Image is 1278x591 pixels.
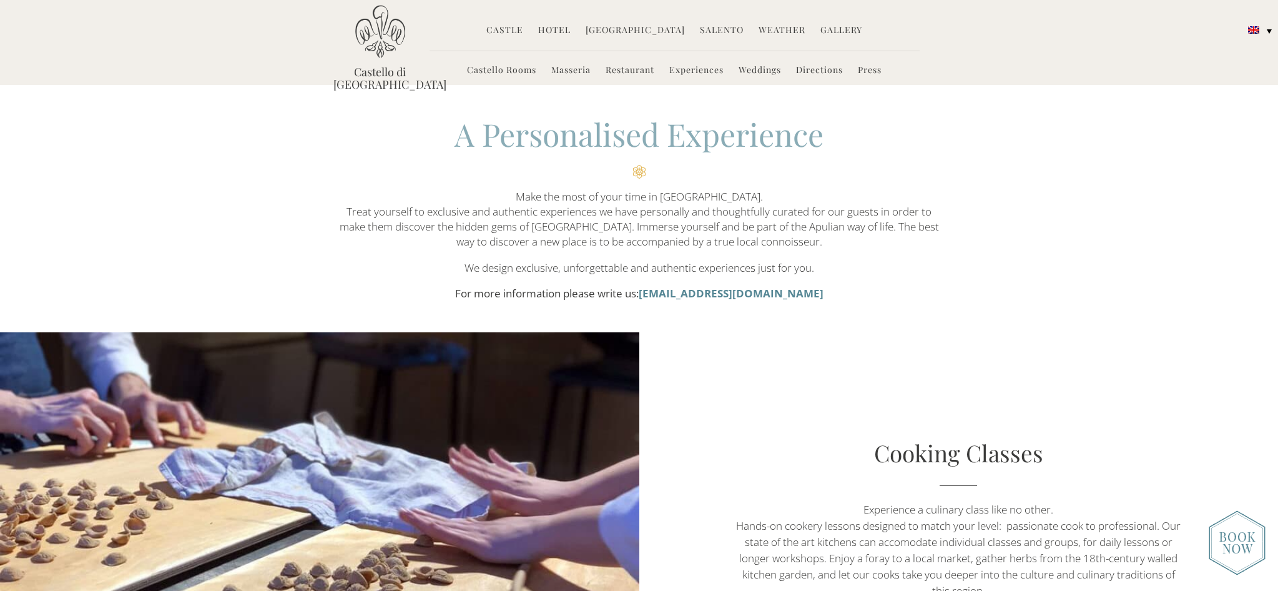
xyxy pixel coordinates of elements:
p: Make the most of your time in [GEOGRAPHIC_DATA]. Treat yourself to exclusive and authentic experi... [333,189,945,250]
h2: A Personalised Experience [333,113,945,179]
a: Hotel [538,24,571,38]
a: [GEOGRAPHIC_DATA] [586,24,685,38]
a: Salento [700,24,744,38]
img: English [1248,26,1259,34]
a: Castle [486,24,523,38]
a: Masseria [551,64,591,78]
p: We design exclusive, unforgettable and authentic experiences just for you. [333,261,945,276]
a: Press [858,64,882,78]
a: Weather [759,24,805,38]
a: Experiences [669,64,724,78]
a: Castello Rooms [467,64,536,78]
img: Castello di Ugento [355,5,405,58]
strong: For more information please write us: [455,286,639,300]
a: Restaurant [606,64,654,78]
a: Directions [796,64,843,78]
a: Cooking Classes [874,437,1043,468]
img: new-booknow.png [1209,510,1266,575]
a: [EMAIL_ADDRESS][DOMAIN_NAME] [639,286,823,300]
a: Weddings [739,64,781,78]
a: Castello di [GEOGRAPHIC_DATA] [333,66,427,91]
a: Gallery [820,24,862,38]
